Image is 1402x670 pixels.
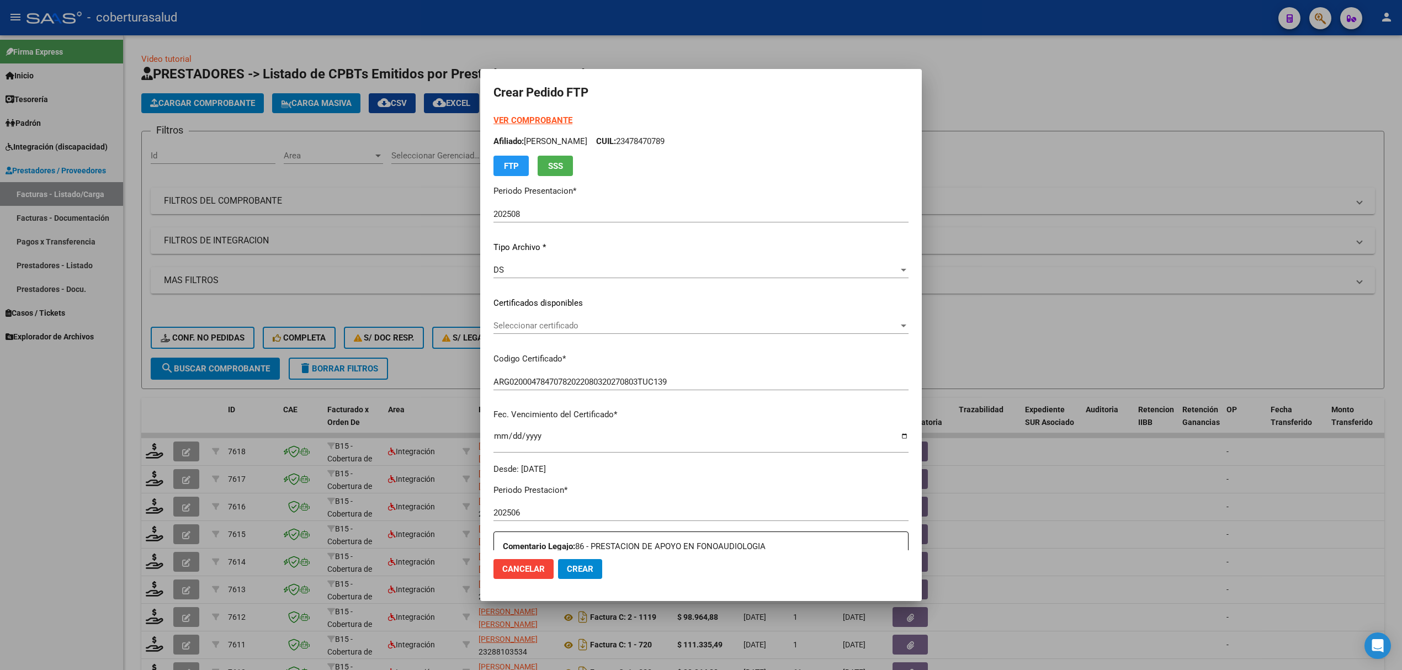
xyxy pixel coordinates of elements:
p: Codigo Certificado [493,353,909,365]
p: [PERSON_NAME] 23478470789 [493,135,909,148]
span: DS [493,265,504,275]
span: Crear [567,564,593,574]
button: Cancelar [493,559,554,579]
h2: Crear Pedido FTP [493,82,909,103]
p: 86 - PRESTACION DE APOYO EN FONOAUDIOLOGIA [503,540,908,553]
span: SSS [548,161,563,171]
strong: Comentario Legajo: [503,541,575,551]
button: FTP [493,156,529,176]
p: Periodo Prestacion [493,484,909,497]
p: Fec. Vencimiento del Certificado [493,408,909,421]
span: CUIL: [596,136,616,146]
div: Open Intercom Messenger [1364,632,1391,659]
span: Cancelar [502,564,545,574]
p: Tipo Archivo * [493,241,909,254]
span: Seleccionar certificado [493,321,899,331]
span: FTP [504,161,519,171]
button: SSS [538,156,573,176]
span: Afiliado: [493,136,524,146]
p: Periodo Presentacion [493,185,909,198]
button: Crear [558,559,602,579]
p: Certificados disponibles [493,297,909,310]
div: Desde: [DATE] [493,463,909,476]
a: VER COMPROBANTE [493,115,572,125]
